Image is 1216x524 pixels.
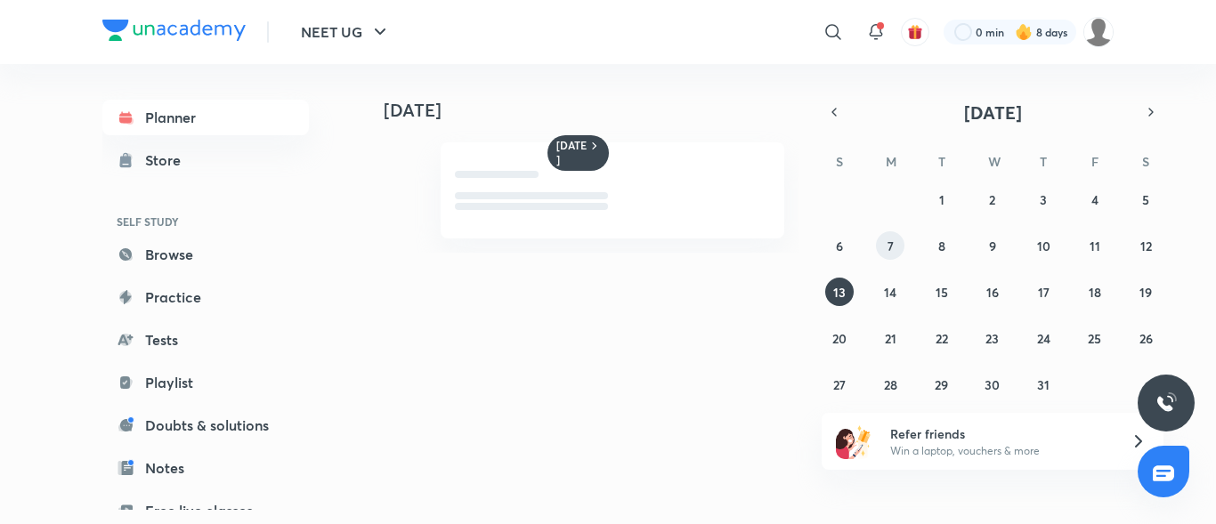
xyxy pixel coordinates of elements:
[1015,23,1033,41] img: streak
[102,142,309,178] a: Store
[978,231,1007,260] button: July 9, 2025
[928,370,956,399] button: July 29, 2025
[102,322,309,358] a: Tests
[985,376,1000,393] abbr: July 30, 2025
[556,139,588,167] h6: [DATE]
[1029,185,1058,214] button: July 3, 2025
[978,278,1007,306] button: July 16, 2025
[1029,370,1058,399] button: July 31, 2025
[836,423,871,459] img: referral
[939,191,944,208] abbr: July 1, 2025
[1091,191,1098,208] abbr: July 4, 2025
[102,20,246,41] img: Company Logo
[1131,324,1160,352] button: July 26, 2025
[102,365,309,400] a: Playlist
[1142,191,1149,208] abbr: July 5, 2025
[978,324,1007,352] button: July 23, 2025
[1037,376,1050,393] abbr: July 31, 2025
[886,153,896,170] abbr: Monday
[936,330,948,347] abbr: July 22, 2025
[1040,153,1047,170] abbr: Thursday
[1089,284,1101,301] abbr: July 18, 2025
[936,284,948,301] abbr: July 15, 2025
[1037,330,1050,347] abbr: July 24, 2025
[825,370,854,399] button: July 27, 2025
[876,370,904,399] button: July 28, 2025
[102,237,309,272] a: Browse
[907,24,923,40] img: avatar
[1139,284,1152,301] abbr: July 19, 2025
[384,100,802,121] h4: [DATE]
[1088,330,1101,347] abbr: July 25, 2025
[964,101,1022,125] span: [DATE]
[1037,238,1050,254] abbr: July 10, 2025
[978,370,1007,399] button: July 30, 2025
[1091,153,1098,170] abbr: Friday
[884,284,896,301] abbr: July 14, 2025
[833,376,846,393] abbr: July 27, 2025
[928,231,956,260] button: July 8, 2025
[102,206,309,237] h6: SELF STUDY
[1131,278,1160,306] button: July 19, 2025
[938,238,945,254] abbr: July 8, 2025
[928,185,956,214] button: July 1, 2025
[1081,278,1109,306] button: July 18, 2025
[928,324,956,352] button: July 22, 2025
[1029,278,1058,306] button: July 17, 2025
[876,324,904,352] button: July 21, 2025
[1139,330,1153,347] abbr: July 26, 2025
[825,278,854,306] button: July 13, 2025
[832,330,847,347] abbr: July 20, 2025
[1131,231,1160,260] button: July 12, 2025
[290,14,401,50] button: NEET UG
[1140,238,1152,254] abbr: July 12, 2025
[978,185,1007,214] button: July 2, 2025
[102,450,309,486] a: Notes
[836,238,843,254] abbr: July 6, 2025
[1038,284,1050,301] abbr: July 17, 2025
[884,376,897,393] abbr: July 28, 2025
[102,20,246,45] a: Company Logo
[989,238,996,254] abbr: July 9, 2025
[102,407,309,443] a: Doubts & solutions
[833,284,846,301] abbr: July 13, 2025
[901,18,929,46] button: avatar
[876,231,904,260] button: July 7, 2025
[825,324,854,352] button: July 20, 2025
[890,424,1109,443] h6: Refer friends
[1090,238,1100,254] abbr: July 11, 2025
[847,100,1139,125] button: [DATE]
[102,100,309,135] a: Planner
[1040,191,1047,208] abbr: July 3, 2025
[825,231,854,260] button: July 6, 2025
[1081,231,1109,260] button: July 11, 2025
[989,191,995,208] abbr: July 2, 2025
[876,278,904,306] button: July 14, 2025
[1029,231,1058,260] button: July 10, 2025
[836,153,843,170] abbr: Sunday
[145,149,191,171] div: Store
[988,153,1001,170] abbr: Wednesday
[986,284,999,301] abbr: July 16, 2025
[885,330,896,347] abbr: July 21, 2025
[935,376,948,393] abbr: July 29, 2025
[888,238,894,254] abbr: July 7, 2025
[1131,185,1160,214] button: July 5, 2025
[1081,324,1109,352] button: July 25, 2025
[102,279,309,315] a: Practice
[1083,17,1114,47] img: Saniya Mustafa
[1142,153,1149,170] abbr: Saturday
[985,330,999,347] abbr: July 23, 2025
[1155,392,1177,414] img: ttu
[928,278,956,306] button: July 15, 2025
[938,153,945,170] abbr: Tuesday
[890,443,1109,459] p: Win a laptop, vouchers & more
[1081,185,1109,214] button: July 4, 2025
[1029,324,1058,352] button: July 24, 2025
